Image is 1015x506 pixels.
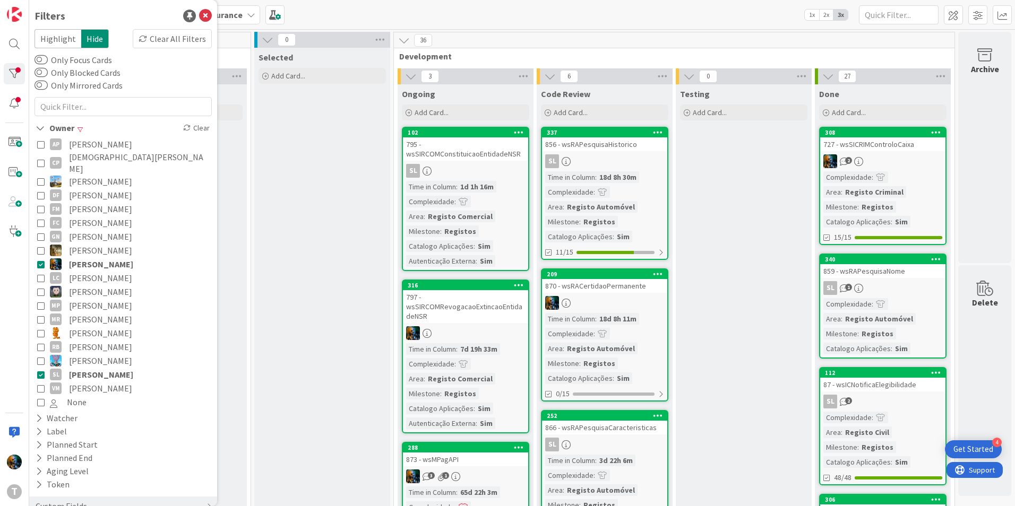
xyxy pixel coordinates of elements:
[820,154,945,168] div: JC
[414,34,432,47] span: 36
[820,281,945,295] div: SL
[823,426,841,438] div: Area
[823,281,837,295] div: SL
[406,403,474,414] div: Catalogo Aplicações
[403,128,528,161] div: 102795 - wsSIRCOMConstituicaoEntidadeNSR
[50,138,62,150] div: AP
[992,438,1002,447] div: 4
[35,66,121,79] label: Only Blocked Cards
[424,373,425,385] span: :
[680,89,710,99] span: Testing
[406,240,474,252] div: Catalogo Aplicações
[819,89,839,99] span: Done
[50,355,62,367] img: SF
[69,326,132,340] span: [PERSON_NAME]
[50,369,62,380] div: SL
[614,231,632,242] div: Sim
[581,216,618,228] div: Registos
[406,358,454,370] div: Complexidade
[69,312,132,326] span: [PERSON_NAME]
[474,403,475,414] span: :
[476,417,477,429] span: :
[37,381,209,395] button: VM [PERSON_NAME]
[556,388,570,399] span: 0/15
[545,171,595,183] div: Time in Column
[69,340,132,354] span: [PERSON_NAME]
[825,256,945,263] div: 340
[50,157,62,169] div: CP
[475,403,493,414] div: Sim
[842,426,892,438] div: Registo Civil
[403,128,528,137] div: 102
[613,231,614,242] span: :
[892,456,910,468] div: Sim
[564,201,638,213] div: Registo Automóvel
[35,121,75,135] div: Owner
[820,255,945,278] div: 340859 - wsRAPesquisaNome
[408,282,528,289] div: 316
[820,255,945,264] div: 340
[563,484,564,496] span: :
[37,137,209,151] button: AP [PERSON_NAME]
[35,67,48,78] button: Only Blocked Cards
[542,438,667,451] div: SL
[857,201,859,213] span: :
[37,151,209,175] button: CP [DEMOGRAPHIC_DATA][PERSON_NAME]
[69,188,132,202] span: [PERSON_NAME]
[542,269,667,279] div: 209
[475,240,493,252] div: Sim
[477,417,495,429] div: Sim
[477,255,495,267] div: Sim
[35,8,65,24] div: Filters
[823,201,857,213] div: Milestone
[69,299,132,312] span: [PERSON_NAME]
[474,240,475,252] span: :
[406,255,476,267] div: Autenticação Externa
[37,257,209,271] button: JC [PERSON_NAME]
[35,80,48,91] button: Only Mirrored Cards
[542,279,667,293] div: 870 - wsRACertidaoPermanente
[547,129,667,136] div: 337
[825,369,945,377] div: 112
[403,281,528,323] div: 316797 - wsSIRCOMRevogacaoExtincaoEntidadeNSR
[408,444,528,451] div: 288
[442,225,479,237] div: Registos
[37,243,209,257] button: JC [PERSON_NAME]
[399,51,941,62] span: Development
[823,395,837,408] div: SL
[406,181,456,193] div: Time in Column
[415,108,449,117] span: Add Card...
[857,441,859,453] span: :
[425,373,495,385] div: Registo Comercial
[69,216,132,230] span: [PERSON_NAME]
[50,286,62,298] img: LS
[37,312,209,326] button: MR [PERSON_NAME]
[408,129,528,136] div: 102
[406,343,456,355] div: Time in Column
[564,343,638,354] div: Registo Automóvel
[542,269,667,293] div: 209870 - wsRACertidaoPermanente
[35,412,79,425] div: Watcher
[545,186,593,198] div: Complexidade
[542,128,667,151] div: 337856 - wsRAPesquisaHistorico
[37,271,209,285] button: LC [PERSON_NAME]
[50,203,62,215] div: FM
[35,29,81,48] span: Highlight
[22,2,48,14] span: Support
[542,296,667,310] div: JC
[819,10,833,20] span: 2x
[35,465,90,478] div: Aging Level
[892,343,910,354] div: Sim
[406,225,440,237] div: Milestone
[403,164,528,178] div: SL
[69,202,132,216] span: [PERSON_NAME]
[428,472,435,479] span: 3
[972,296,998,309] div: Delete
[50,258,62,270] img: JC
[442,388,479,399] div: Registos
[872,412,873,423] span: :
[271,71,305,81] span: Add Card...
[838,70,856,83] span: 27
[69,230,132,243] span: [PERSON_NAME]
[597,171,639,183] div: 18d 8h 30m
